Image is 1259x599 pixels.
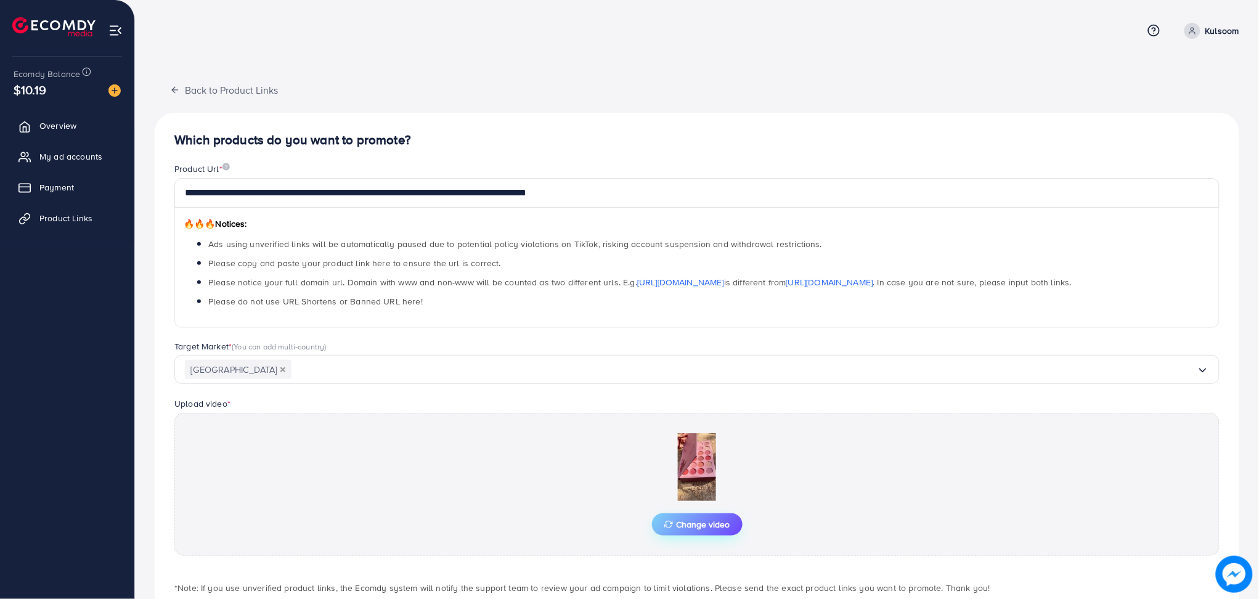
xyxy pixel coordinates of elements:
[208,295,423,308] span: Please do not use URL Shortens or Banned URL here!
[174,163,230,175] label: Product Url
[291,360,1197,379] input: Search for option
[12,17,96,36] img: logo
[174,340,327,352] label: Target Market
[9,113,125,138] a: Overview
[208,257,501,269] span: Please copy and paste your product link here to ensure the url is correct.
[39,181,74,194] span: Payment
[185,360,291,379] span: [GEOGRAPHIC_DATA]
[9,206,125,230] a: Product Links
[232,341,326,352] span: (You can add multi-country)
[9,144,125,169] a: My ad accounts
[174,132,1220,148] h4: Which products do you want to promote?
[280,367,286,373] button: Deselect Pakistan
[9,175,125,200] a: Payment
[14,81,46,99] span: $10.19
[174,355,1220,384] div: Search for option
[155,76,293,103] button: Back to Product Links
[39,150,102,163] span: My ad accounts
[635,433,759,501] img: Preview Image
[174,581,1220,595] p: *Note: If you use unverified product links, the Ecomdy system will notify the support team to rev...
[39,212,92,224] span: Product Links
[184,218,215,230] span: 🔥🔥🔥
[108,23,123,38] img: menu
[637,276,724,288] a: [URL][DOMAIN_NAME]
[108,84,121,97] img: image
[184,218,247,230] span: Notices:
[14,68,80,80] span: Ecomdy Balance
[664,520,730,529] span: Change video
[222,163,230,171] img: image
[39,120,76,132] span: Overview
[786,276,873,288] a: [URL][DOMAIN_NAME]
[1205,23,1239,38] p: Kulsoom
[652,513,743,536] button: Change video
[208,238,822,250] span: Ads using unverified links will be automatically paused due to potential policy violations on Tik...
[174,397,230,410] label: Upload video
[1216,556,1253,593] img: image
[1180,23,1239,39] a: Kulsoom
[208,276,1072,288] span: Please notice your full domain url. Domain with www and non-www will be counted as two different ...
